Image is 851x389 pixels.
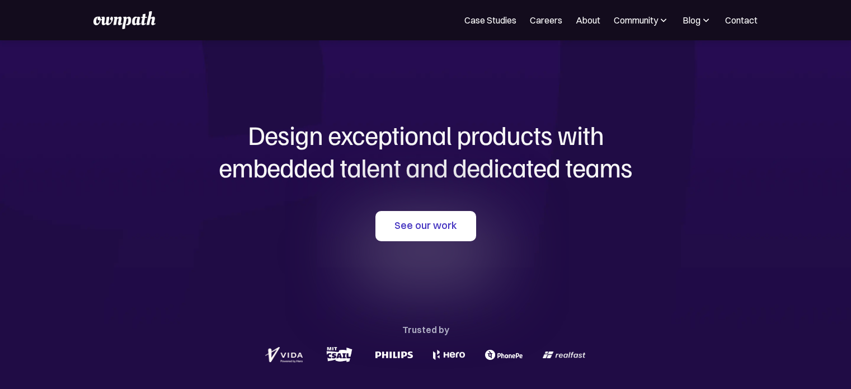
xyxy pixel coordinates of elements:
a: See our work [375,211,476,241]
a: Case Studies [464,13,516,27]
a: Contact [725,13,758,27]
a: About [576,13,600,27]
div: Trusted by [402,322,449,338]
div: Blog [683,13,700,27]
div: Community [614,13,669,27]
a: Careers [530,13,562,27]
div: Blog [683,13,712,27]
div: Community [614,13,658,27]
h1: Design exceptional products with embedded talent and dedicated teams [157,119,694,183]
